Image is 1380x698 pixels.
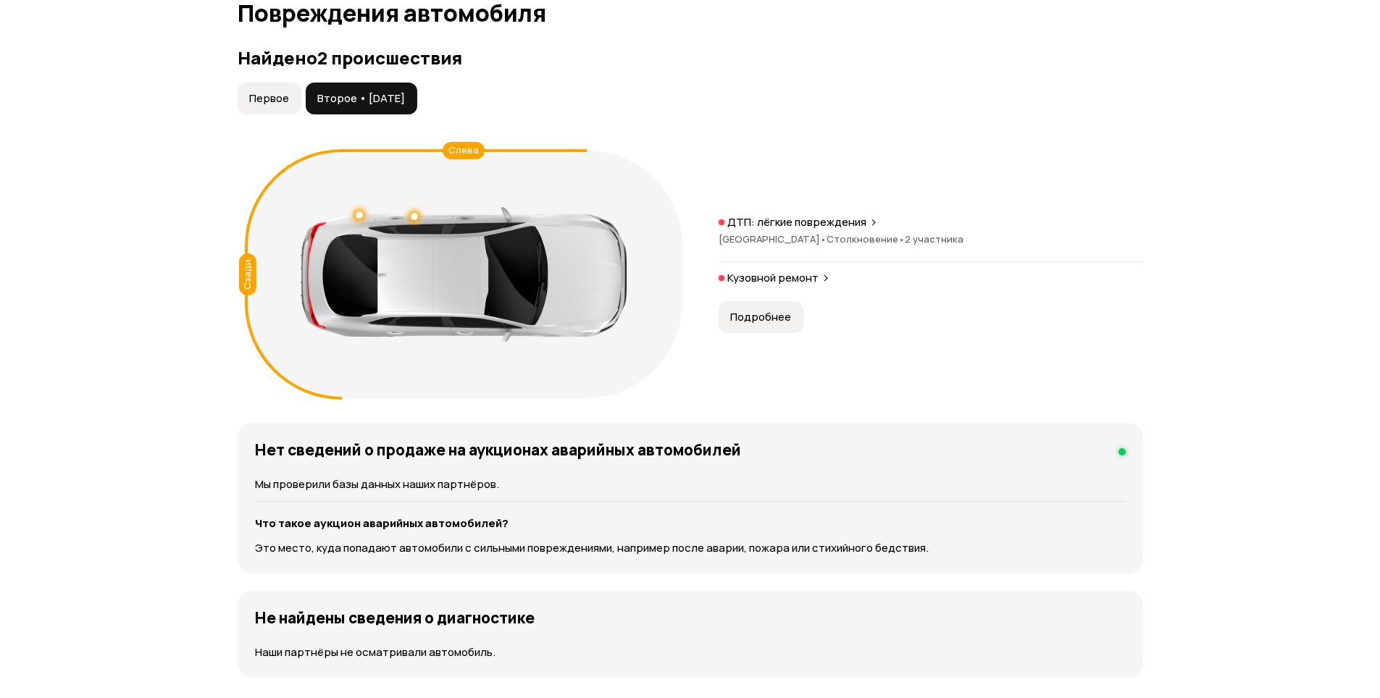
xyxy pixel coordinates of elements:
[820,232,827,245] span: •
[727,271,819,285] p: Кузовной ремонт
[238,48,1143,68] h3: Найдено 2 происшествия
[255,540,1126,556] p: Это место, куда попадают автомобили с сильными повреждениями, например после аварии, пожара или с...
[249,91,289,106] span: Первое
[719,301,803,333] button: Подробнее
[898,232,905,245] span: •
[306,83,417,114] button: Второе • [DATE]
[255,608,535,627] h4: Не найдены сведения о диагностике
[905,232,963,245] span: 2 участника
[719,232,827,245] span: [GEOGRAPHIC_DATA]
[317,91,405,106] span: Второе • [DATE]
[238,83,301,114] button: Первое
[255,440,741,459] h4: Нет сведений о продаже на аукционах аварийных автомобилей
[443,142,485,159] div: Слева
[255,476,1126,492] p: Мы проверили базы данных наших партнёров.
[730,310,791,324] span: Подробнее
[239,253,256,295] div: Сзади
[727,215,866,230] p: ДТП: лёгкие повреждения
[255,644,1126,660] p: Наши партнёры не осматривали автомобиль.
[827,232,905,245] span: Столкновение
[255,516,509,531] strong: Что такое аукцион аварийных автомобилей?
